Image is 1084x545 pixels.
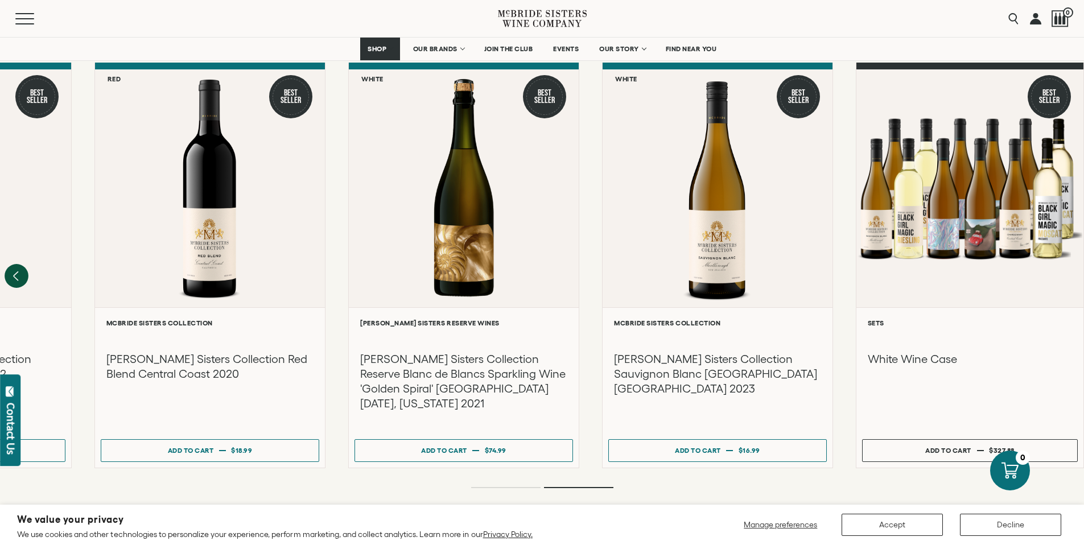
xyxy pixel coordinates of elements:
span: EVENTS [553,45,579,53]
a: Privacy Policy. [483,530,533,539]
li: Page dot 2 [544,487,613,488]
button: Manage preferences [737,514,825,536]
span: $16.99 [739,447,760,454]
a: SHOP [360,38,400,60]
a: OUR STORY [592,38,653,60]
h6: White [361,75,384,82]
button: Add to cart $74.99 [355,439,573,462]
h6: McBride Sisters Collection [106,319,314,327]
button: Accept [842,514,943,536]
a: Best Seller White Wine Case Sets White Wine Case Add to cart $327.88 [856,63,1084,468]
h6: McBride Sisters Collection [614,319,821,327]
a: White Best Seller McBride Sisters Collection Reserve Blanc de Blancs Sparkling Wine 'Golden Spira... [348,63,579,468]
h6: [PERSON_NAME] Sisters Reserve Wines [360,319,567,327]
a: EVENTS [546,38,586,60]
button: Add to cart $16.99 [608,439,827,462]
div: Add to cart [925,442,971,459]
span: OUR BRANDS [413,45,457,53]
span: $74.99 [485,447,506,454]
div: 0 [1016,451,1030,465]
a: FIND NEAR YOU [658,38,724,60]
a: OUR BRANDS [406,38,471,60]
span: SHOP [368,45,387,53]
span: FIND NEAR YOU [666,45,717,53]
h6: Sets [868,319,1072,327]
button: Mobile Menu Trigger [15,13,56,24]
span: JOIN THE CLUB [484,45,533,53]
div: Add to cart [168,442,214,459]
div: Add to cart [675,442,721,459]
h6: White [615,75,637,82]
h3: White Wine Case [868,352,1072,366]
button: Previous [5,264,28,288]
div: Contact Us [5,403,17,455]
span: $18.99 [231,447,252,454]
h3: [PERSON_NAME] Sisters Collection Reserve Blanc de Blancs Sparkling Wine 'Golden Spiral' [GEOGRAPH... [360,352,567,411]
a: JOIN THE CLUB [477,38,541,60]
h3: [PERSON_NAME] Sisters Collection Sauvignon Blanc [GEOGRAPHIC_DATA] [GEOGRAPHIC_DATA] 2023 [614,352,821,396]
span: $327.88 [989,447,1015,454]
span: 0 [1063,7,1073,18]
h6: Red [108,75,121,82]
button: Decline [960,514,1061,536]
div: Add to cart [421,442,467,459]
span: OUR STORY [599,45,639,53]
button: Add to cart $327.88 [862,439,1078,462]
h3: [PERSON_NAME] Sisters Collection Red Blend Central Coast 2020 [106,352,314,381]
h2: We value your privacy [17,515,533,525]
p: We use cookies and other technologies to personalize your experience, perform marketing, and coll... [17,529,533,539]
li: Page dot 1 [471,487,541,488]
span: Manage preferences [744,520,817,529]
a: White Best Seller McBride Sisters Collection SauvignonBlanc McBride Sisters Collection [PERSON_NA... [602,63,833,468]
